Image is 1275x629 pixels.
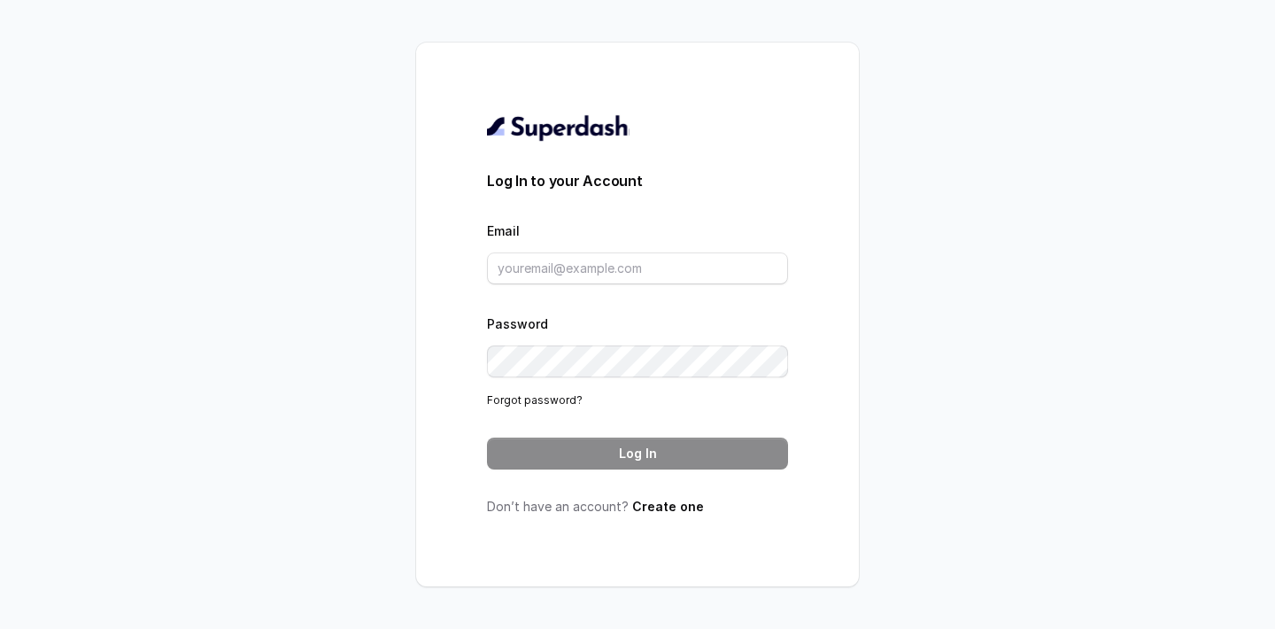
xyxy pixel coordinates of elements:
[487,393,583,407] a: Forgot password?
[487,223,520,238] label: Email
[487,113,630,142] img: light.svg
[487,438,788,470] button: Log In
[487,498,788,516] p: Don’t have an account?
[632,499,704,514] a: Create one
[487,316,548,331] label: Password
[487,252,788,284] input: youremail@example.com
[487,170,788,191] h3: Log In to your Account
